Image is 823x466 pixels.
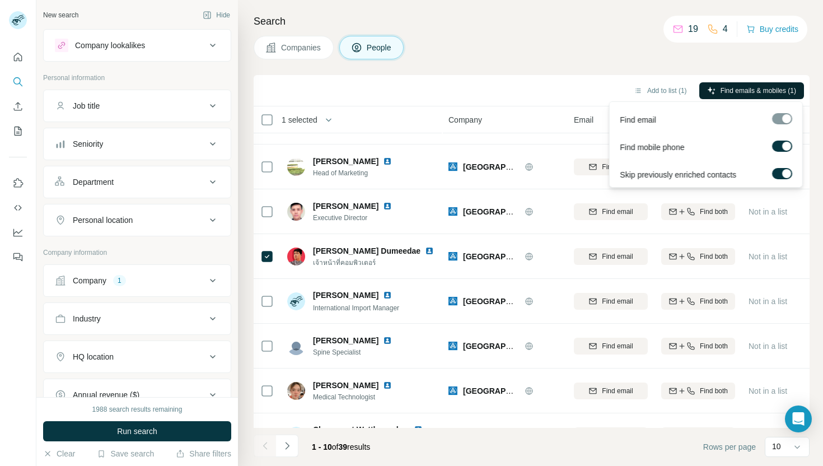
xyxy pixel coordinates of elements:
[602,386,633,396] span: Find email
[700,386,728,396] span: Find both
[448,297,457,306] img: Logo of Ramkhamhaeng Hospital
[44,343,231,370] button: HQ location
[287,382,305,400] img: Avatar
[463,252,547,261] span: [GEOGRAPHIC_DATA]
[463,162,547,171] span: [GEOGRAPHIC_DATA]
[448,207,457,216] img: Logo of Ramkhamhaeng Hospital
[448,252,457,261] img: Logo of Ramkhamhaeng Hospital
[721,86,796,96] span: Find emails & mobiles (1)
[699,82,804,99] button: Find emails & mobiles (1)
[113,276,126,286] div: 1
[313,245,420,257] span: [PERSON_NAME] Dumeedae
[9,96,27,116] button: Enrich CSV
[312,442,370,451] span: results
[313,201,378,212] span: [PERSON_NAME]
[313,425,441,434] span: Chanyawat Watthanaphongsaphat
[425,246,434,255] img: LinkedIn logo
[313,168,405,178] span: Head of Marketing
[785,406,812,432] div: Open Intercom Messenger
[661,248,735,265] button: Find both
[281,42,322,53] span: Companies
[574,338,648,355] button: Find email
[661,338,735,355] button: Find both
[195,7,238,24] button: Hide
[43,421,231,441] button: Run search
[73,389,139,400] div: Annual revenue ($)
[43,73,231,83] p: Personal information
[9,121,27,141] button: My lists
[44,381,231,408] button: Annual revenue ($)
[602,162,633,172] span: Find email
[574,159,648,175] button: Find email
[700,296,728,306] span: Find both
[700,207,728,217] span: Find both
[313,304,399,312] span: International Import Manager
[339,442,348,451] span: 39
[749,207,787,216] span: Not in a list
[700,341,728,351] span: Find both
[574,114,593,125] span: Email
[313,336,378,345] span: [PERSON_NAME]
[73,351,114,362] div: HQ location
[276,435,298,457] button: Navigate to next page
[448,114,482,125] span: Company
[44,131,231,157] button: Seniority
[723,22,728,36] p: 4
[700,251,728,262] span: Find both
[75,40,145,51] div: Company lookalikes
[749,342,787,351] span: Not in a list
[287,248,305,265] img: Avatar
[661,383,735,399] button: Find both
[661,293,735,310] button: Find both
[772,441,781,452] p: 10
[9,72,27,92] button: Search
[688,22,698,36] p: 19
[602,341,633,351] span: Find email
[43,10,78,20] div: New search
[44,32,231,59] button: Company lookalikes
[282,114,317,125] span: 1 selected
[620,169,736,180] span: Skip previously enriched contacts
[602,296,633,306] span: Find email
[602,207,633,217] span: Find email
[383,381,392,390] img: LinkedIn logo
[9,222,27,243] button: Dashboard
[287,292,305,310] img: Avatar
[44,267,231,294] button: Company1
[463,386,547,395] span: [GEOGRAPHIC_DATA]
[176,448,231,459] button: Share filters
[287,158,305,176] img: Avatar
[661,203,735,220] button: Find both
[97,448,154,459] button: Save search
[73,138,103,150] div: Seniority
[9,198,27,218] button: Use Surfe API
[9,173,27,193] button: Use Surfe on LinkedIn
[313,258,436,268] span: เจ้าหน้าที่คอมพิวเตอร์
[44,92,231,119] button: Job title
[313,290,378,301] span: [PERSON_NAME]
[574,203,648,220] button: Find email
[313,213,405,223] span: Executive Director
[73,176,114,188] div: Department
[749,386,787,395] span: Not in a list
[73,275,106,286] div: Company
[44,305,231,332] button: Industry
[746,21,798,37] button: Buy credits
[383,336,392,345] img: LinkedIn logo
[43,248,231,258] p: Company information
[749,297,787,306] span: Not in a list
[332,442,339,451] span: of
[73,215,133,226] div: Personal location
[313,380,378,391] span: [PERSON_NAME]
[703,441,756,453] span: Rows per page
[287,337,305,355] img: Avatar
[661,427,735,444] button: Find both
[287,203,305,221] img: Avatar
[448,386,457,395] img: Logo of Ramkhamhaeng Hospital
[313,347,405,357] span: Spine Specialist
[620,142,684,153] span: Find mobile phone
[463,342,547,351] span: [GEOGRAPHIC_DATA]
[254,13,810,29] h4: Search
[44,169,231,195] button: Department
[287,427,305,445] img: Avatar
